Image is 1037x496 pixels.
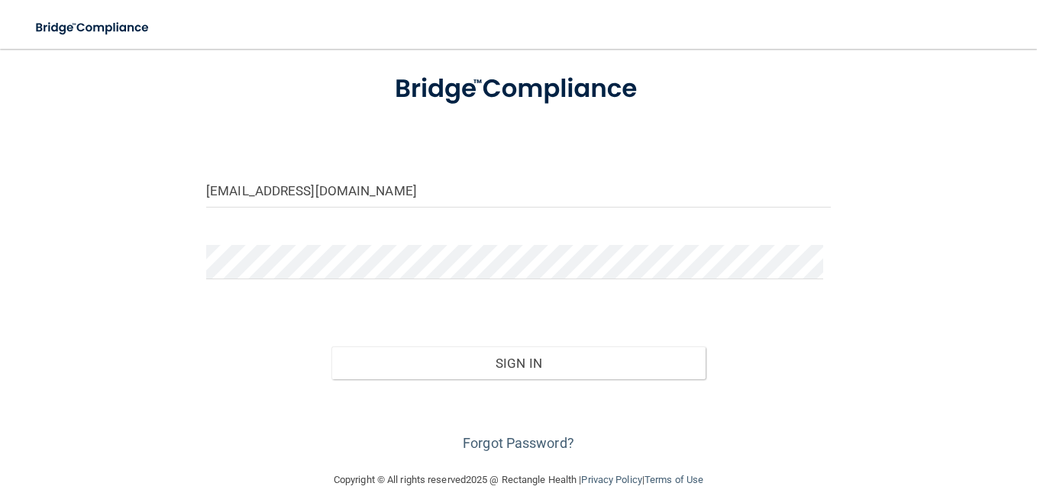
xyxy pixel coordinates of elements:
[331,346,706,380] button: Sign In
[206,173,831,208] input: Email
[644,474,703,485] a: Terms of Use
[368,56,669,123] img: bridge_compliance_login_screen.278c3ca4.svg
[23,12,163,43] img: bridge_compliance_login_screen.278c3ca4.svg
[581,474,641,485] a: Privacy Policy
[463,435,574,451] a: Forgot Password?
